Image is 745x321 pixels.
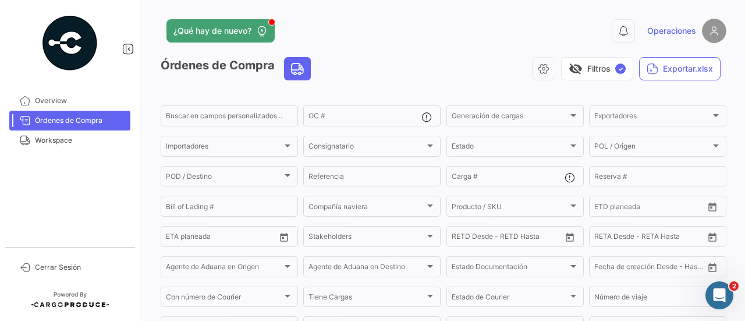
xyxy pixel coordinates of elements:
[285,58,310,80] button: Land
[166,174,282,182] span: POD / Destino
[166,144,282,152] span: Importadores
[704,198,721,216] button: Open calendar
[161,57,314,80] h3: Órdenes de Compra
[9,130,130,150] a: Workspace
[9,91,130,111] a: Overview
[594,234,615,242] input: Desde
[594,114,711,122] span: Exportadores
[452,114,568,122] span: Generación de cargas
[35,262,126,273] span: Cerrar Sesión
[308,264,425,273] span: Agente de Aduana en Destino
[35,96,126,106] span: Overview
[623,204,676,212] input: Hasta
[452,204,568,212] span: Producto / SKU
[166,19,275,43] button: ¿Qué hay de nuevo?
[35,115,126,126] span: Órdenes de Compra
[308,295,425,303] span: Tiene Cargas
[729,281,739,291] span: 2
[594,264,615,273] input: Desde
[594,204,615,212] input: Desde
[41,14,99,72] img: powered-by.png
[639,57,721,80] button: Exportar.xlsx
[561,57,633,80] button: visibility_offFiltros✓
[569,62,583,76] span: visibility_off
[452,234,473,242] input: Desde
[615,64,626,74] span: ✓
[308,144,425,152] span: Consignatario
[35,135,126,146] span: Workspace
[166,264,282,273] span: Agente de Aduana en Origen
[275,228,293,246] button: Open calendar
[705,281,733,309] iframe: Intercom live chat
[9,111,130,130] a: Órdenes de Compra
[452,264,568,273] span: Estado Documentación
[594,144,711,152] span: POL / Origen
[173,25,251,37] span: ¿Qué hay de nuevo?
[452,295,568,303] span: Estado de Courier
[702,19,726,43] img: placeholder-user.png
[308,204,425,212] span: Compañía naviera
[166,295,282,303] span: Con número de Courier
[452,144,568,152] span: Estado
[308,234,425,242] span: Stakeholders
[623,234,676,242] input: Hasta
[623,264,676,273] input: Hasta
[166,234,187,242] input: Desde
[195,234,247,242] input: Hasta
[481,234,533,242] input: Hasta
[647,25,696,37] span: Operaciones
[704,259,721,276] button: Open calendar
[704,228,721,246] button: Open calendar
[561,228,579,246] button: Open calendar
